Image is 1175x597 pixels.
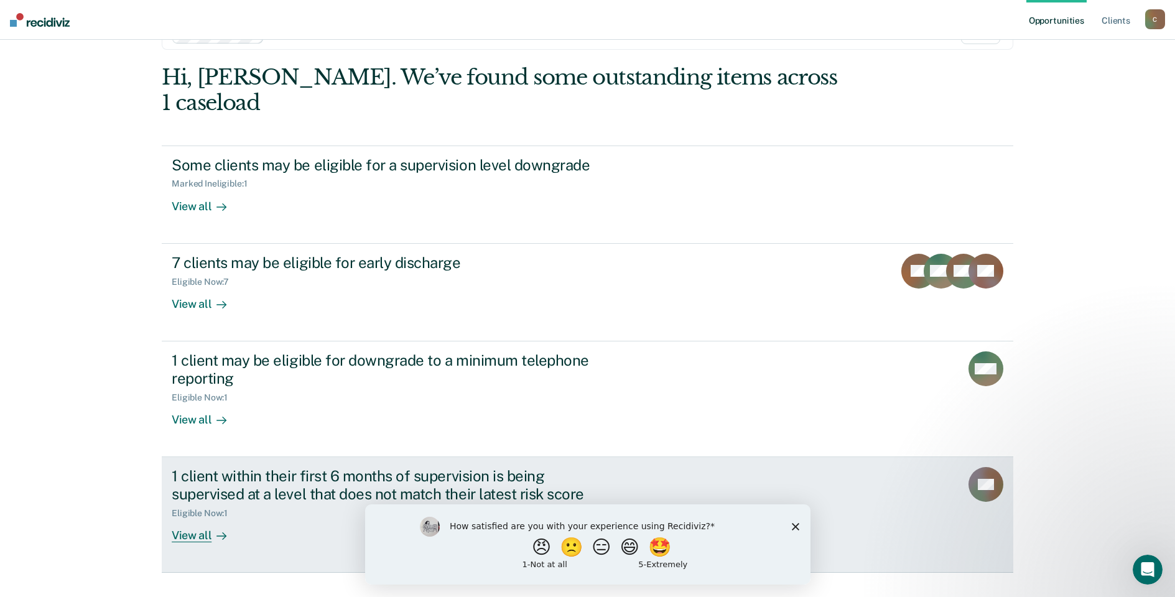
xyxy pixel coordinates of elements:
[1133,555,1163,585] iframe: Intercom live chat
[162,457,1013,573] a: 1 client within their first 6 months of supervision is being supervised at a level that does not ...
[162,244,1013,341] a: 7 clients may be eligible for early dischargeEligible Now:7View all
[172,518,241,542] div: View all
[172,392,238,403] div: Eligible Now : 1
[172,189,241,213] div: View all
[365,504,810,585] iframe: Survey by Kim from Recidiviz
[172,508,238,519] div: Eligible Now : 1
[162,146,1013,244] a: Some clients may be eligible for a supervision level downgradeMarked Ineligible:1View all
[172,351,608,387] div: 1 client may be eligible for downgrade to a minimum telephone reporting
[1145,9,1165,29] button: C
[172,467,608,503] div: 1 client within their first 6 months of supervision is being supervised at a level that does not ...
[172,254,608,272] div: 7 clients may be eligible for early discharge
[172,178,257,189] div: Marked Ineligible : 1
[162,341,1013,457] a: 1 client may be eligible for downgrade to a minimum telephone reportingEligible Now:1View all
[162,65,843,116] div: Hi, [PERSON_NAME]. We’ve found some outstanding items across 1 caseload
[172,277,239,287] div: Eligible Now : 7
[172,287,241,311] div: View all
[172,402,241,427] div: View all
[172,156,608,174] div: Some clients may be eligible for a supervision level downgrade
[10,13,70,27] img: Recidiviz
